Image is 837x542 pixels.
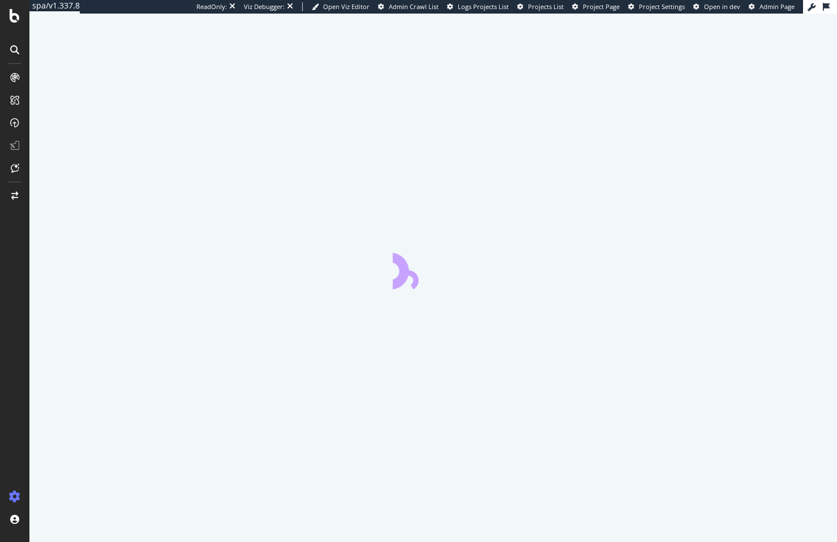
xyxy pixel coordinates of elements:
[393,248,474,289] div: animation
[517,2,564,11] a: Projects List
[447,2,509,11] a: Logs Projects List
[244,2,285,11] div: Viz Debugger:
[639,2,685,11] span: Project Settings
[704,2,740,11] span: Open in dev
[458,2,509,11] span: Logs Projects List
[323,2,370,11] span: Open Viz Editor
[528,2,564,11] span: Projects List
[583,2,620,11] span: Project Page
[759,2,795,11] span: Admin Page
[378,2,439,11] a: Admin Crawl List
[628,2,685,11] a: Project Settings
[572,2,620,11] a: Project Page
[749,2,795,11] a: Admin Page
[389,2,439,11] span: Admin Crawl List
[312,2,370,11] a: Open Viz Editor
[693,2,740,11] a: Open in dev
[196,2,227,11] div: ReadOnly:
